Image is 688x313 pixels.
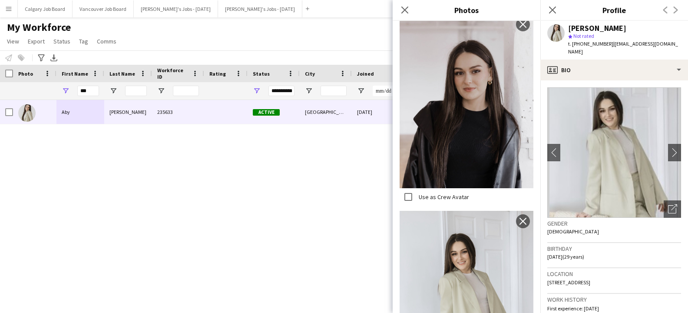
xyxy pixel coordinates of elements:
[547,245,681,253] h3: Birthday
[28,37,45,45] span: Export
[547,220,681,227] h3: Gender
[76,36,92,47] a: Tag
[305,70,315,77] span: City
[209,70,226,77] span: Rating
[547,270,681,278] h3: Location
[18,0,73,17] button: Calgary Job Board
[18,104,36,122] img: Aby Stanger
[173,86,199,96] input: Workforce ID Filter Input
[50,36,74,47] a: Status
[73,0,134,17] button: Vancouver Job Board
[134,0,218,17] button: [PERSON_NAME]'s Jobs - [DATE]
[547,296,681,303] h3: Work history
[104,100,152,124] div: [PERSON_NAME]
[157,87,165,95] button: Open Filter Menu
[547,87,681,218] img: Crew avatar or photo
[109,70,135,77] span: Last Name
[540,4,688,16] h3: Profile
[400,14,533,188] img: Crew photo 743038
[7,21,71,34] span: My Workforce
[125,86,147,96] input: Last Name Filter Input
[7,37,19,45] span: View
[218,0,302,17] button: [PERSON_NAME]'s Jobs - [DATE]
[109,87,117,95] button: Open Filter Menu
[62,70,88,77] span: First Name
[3,36,23,47] a: View
[253,70,270,77] span: Status
[79,37,88,45] span: Tag
[62,87,69,95] button: Open Filter Menu
[417,193,469,201] label: Use as Crew Avatar
[157,67,189,80] span: Workforce ID
[321,86,347,96] input: City Filter Input
[49,53,59,63] app-action-btn: Export XLSX
[36,53,46,63] app-action-btn: Advanced filters
[573,33,594,39] span: Not rated
[547,279,590,286] span: [STREET_ADDRESS]
[664,200,681,218] div: Open photos pop-in
[568,40,613,47] span: t. [PHONE_NUMBER]
[568,24,626,32] div: [PERSON_NAME]
[568,40,678,55] span: | [EMAIL_ADDRESS][DOMAIN_NAME]
[547,228,599,235] span: [DEMOGRAPHIC_DATA]
[18,70,33,77] span: Photo
[253,109,280,116] span: Active
[547,305,681,312] p: First experience: [DATE]
[352,100,404,124] div: [DATE]
[393,4,540,16] h3: Photos
[77,86,99,96] input: First Name Filter Input
[300,100,352,124] div: [GEOGRAPHIC_DATA]
[53,37,70,45] span: Status
[547,253,584,260] span: [DATE] (29 years)
[56,100,104,124] div: Aby
[357,87,365,95] button: Open Filter Menu
[152,100,204,124] div: 235633
[93,36,120,47] a: Comms
[253,87,261,95] button: Open Filter Menu
[373,86,399,96] input: Joined Filter Input
[305,87,313,95] button: Open Filter Menu
[97,37,116,45] span: Comms
[24,36,48,47] a: Export
[540,60,688,80] div: Bio
[357,70,374,77] span: Joined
